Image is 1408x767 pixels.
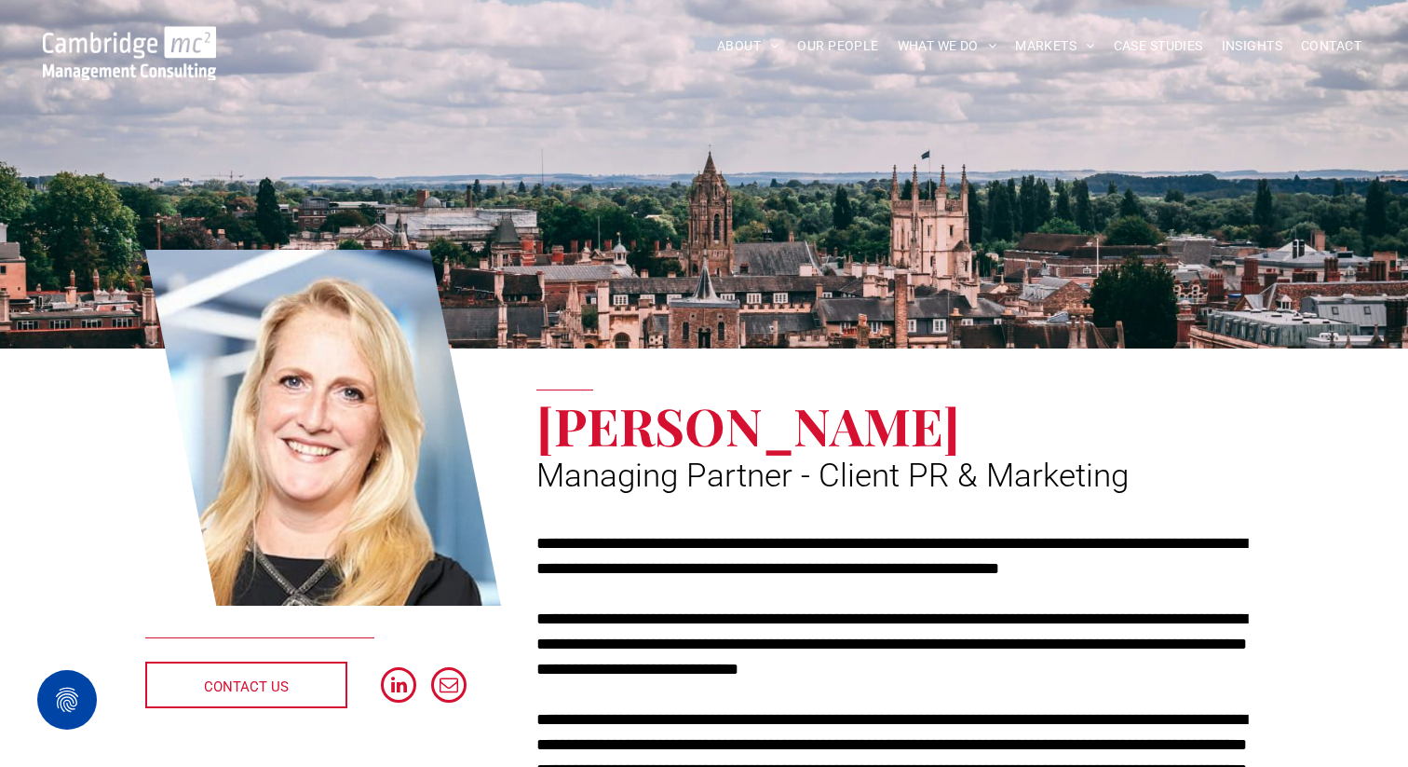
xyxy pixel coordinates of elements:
[431,667,467,707] a: email
[204,664,289,710] span: CONTACT US
[381,667,416,707] a: linkedin
[1104,32,1212,61] a: CASE STUDIES
[536,390,960,459] span: [PERSON_NAME]
[43,26,216,80] img: Go to Homepage
[1292,32,1371,61] a: CONTACT
[888,32,1007,61] a: WHAT WE DO
[43,29,216,48] a: Your Business Transformed | Cambridge Management Consulting
[145,247,501,609] a: Faye Holland | Managing Partner - Client PR & Marketing
[1212,32,1292,61] a: INSIGHTS
[1006,32,1103,61] a: MARKETS
[788,32,887,61] a: OUR PEOPLE
[145,662,347,708] a: CONTACT US
[536,457,1129,495] span: Managing Partner - Client PR & Marketing
[708,32,789,61] a: ABOUT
